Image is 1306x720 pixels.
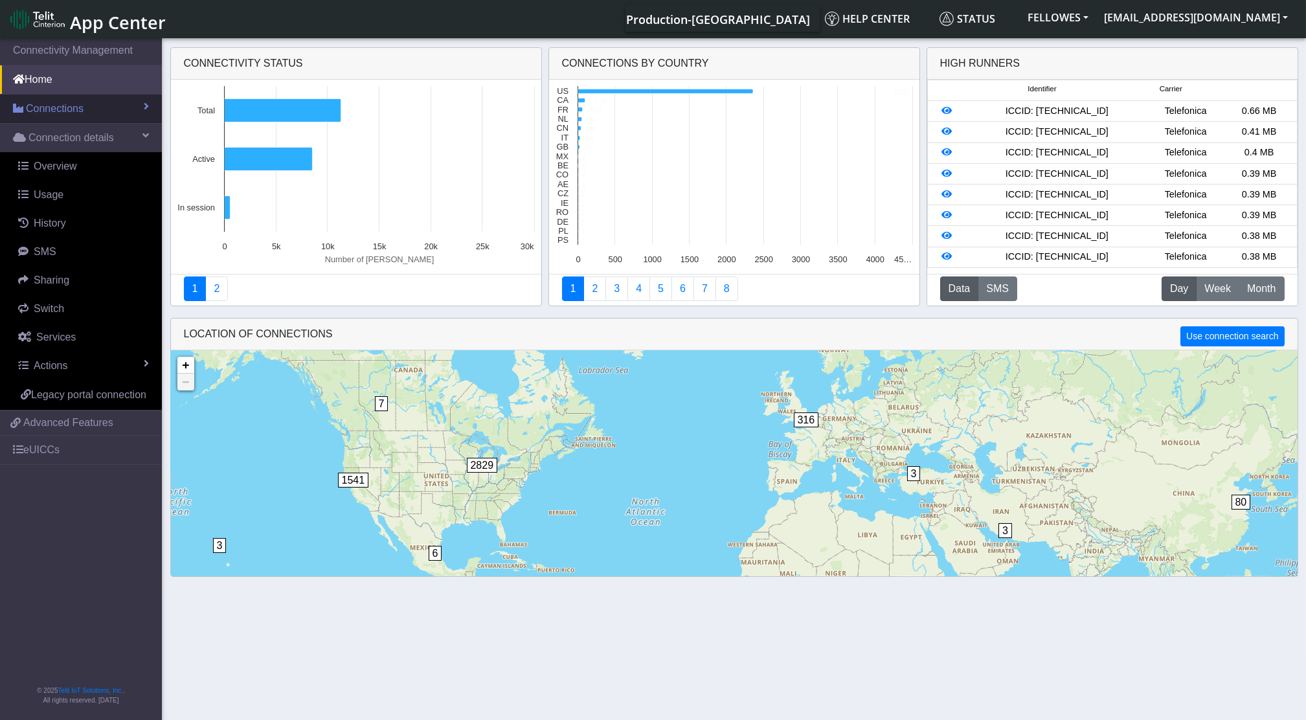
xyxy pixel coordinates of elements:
div: 0.39 MB [1222,208,1296,223]
img: knowledge.svg [825,12,839,26]
text: 10k [321,242,335,251]
a: Usage [5,181,162,209]
nav: Summary paging [184,276,528,301]
button: Data [940,276,979,301]
div: Connections By Country [549,48,919,80]
text: NL [557,114,568,124]
text: In session [177,203,215,212]
div: 3 [998,523,1011,562]
a: 14 Days Trend [671,276,694,301]
div: ICCID: [TECHNICAL_ID] [965,208,1149,223]
div: ICCID: [TECHNICAL_ID] [965,188,1149,202]
button: Week [1196,276,1239,301]
a: Actions [5,352,162,380]
span: Connection details [28,130,114,146]
span: History [34,218,66,229]
img: status.svg [940,12,954,26]
text: 80 [587,125,595,133]
text: FR [557,105,568,115]
div: Telefonica [1149,125,1222,139]
span: 316 [794,412,819,427]
div: ICCID: [TECHNICAL_ID] [965,104,1149,118]
a: Connectivity status [184,276,207,301]
span: Switch [34,303,64,314]
text: PS [557,235,568,245]
span: Connections [26,101,84,117]
a: Telit IoT Solutions, Inc. [58,687,123,694]
a: Not Connected for 30 days [715,276,738,301]
text: 4207 [894,88,910,96]
text: 47 [585,144,592,152]
text: RO [556,207,568,217]
text: 0 [576,254,580,264]
div: Telefonica [1149,208,1222,223]
span: 3 [907,466,921,481]
text: 2500 [754,254,772,264]
text: 20k [424,242,438,251]
div: Connectivity status [171,48,541,80]
text: 1 [581,237,585,245]
text: 178 [594,97,607,105]
a: Usage per Country [605,276,628,301]
a: Zero Session [693,276,716,301]
a: App Center [10,5,164,33]
text: 1 [581,228,585,236]
div: 0.39 MB [1222,167,1296,181]
a: Help center [820,6,934,32]
span: Carrier [1160,84,1182,95]
text: AE [557,179,568,189]
div: Telefonica [1149,146,1222,160]
span: 2829 [467,458,498,473]
text: Number of [PERSON_NAME] [324,254,434,264]
text: IT [561,133,569,142]
span: Day [1170,281,1188,297]
span: Services [36,332,76,343]
span: Week [1204,281,1231,297]
text: CZ [557,188,568,198]
div: 0.4 MB [1222,146,1296,160]
a: Your current platform instance [625,6,809,32]
text: 45… [894,254,912,264]
div: High Runners [940,56,1020,71]
text: 15k [372,242,386,251]
button: [EMAIL_ADDRESS][DOMAIN_NAME] [1096,6,1296,29]
text: 25k [476,242,490,251]
div: ICCID: [TECHNICAL_ID] [965,250,1149,264]
text: GB [556,142,569,152]
div: 0.38 MB [1222,229,1296,243]
text: DE [557,217,569,227]
button: Use connection search [1180,326,1284,346]
span: SMS [34,246,56,257]
text: 1 [581,218,585,226]
text: 4000 [866,254,884,264]
span: Usage [34,189,63,200]
text: 50 [585,135,593,142]
div: 0.38 MB [1222,250,1296,264]
div: LOCATION OF CONNECTIONS [171,319,1298,350]
span: Identifier [1028,84,1056,95]
div: Telefonica [1149,250,1222,264]
a: Zoom in [177,357,194,374]
text: 5k [271,242,280,251]
text: 3000 [791,254,809,264]
span: 3 [213,538,227,553]
a: Usage by Carrier [649,276,672,301]
div: ICCID: [TECHNICAL_ID] [965,229,1149,243]
text: 1000 [643,254,661,264]
text: CA [557,95,569,105]
text: 4 [581,172,586,179]
span: 1541 [338,473,369,488]
nav: Summary paging [562,276,906,301]
text: MX [556,152,569,161]
div: Telefonica [1149,188,1222,202]
span: Help center [825,12,910,26]
span: Month [1247,281,1276,297]
a: Status [934,6,1020,32]
button: FELLOWES [1020,6,1096,29]
img: logo-telit-cinterion-gw-new.png [10,9,65,30]
text: 2 [581,190,585,198]
a: Deployment status [205,276,228,301]
text: 6 [582,153,586,161]
text: 5 [582,163,586,170]
text: 116 [590,106,602,114]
